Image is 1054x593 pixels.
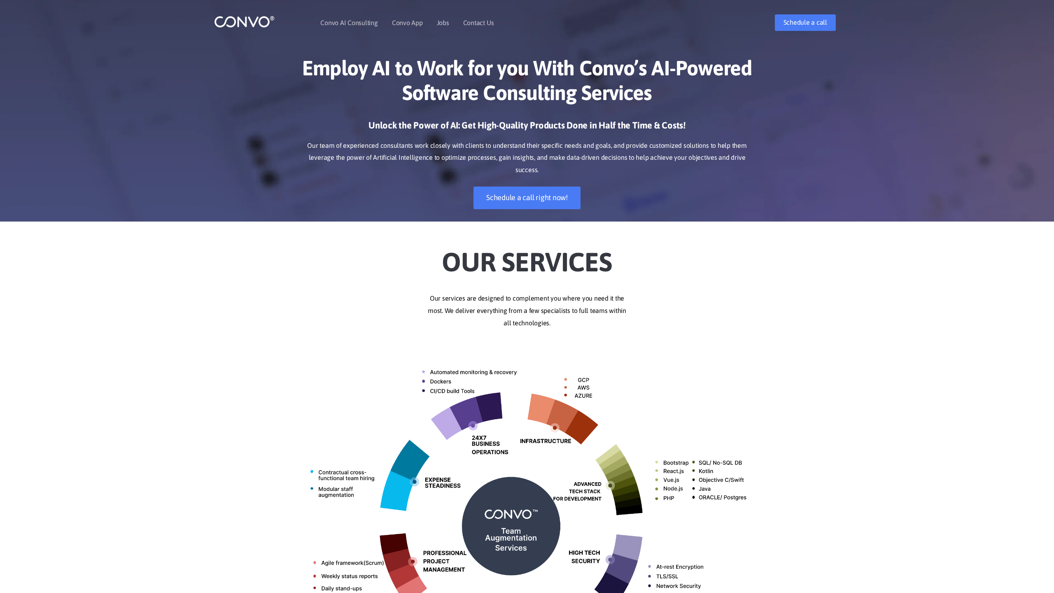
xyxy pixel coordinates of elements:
[298,140,756,177] p: Our team of experienced consultants work closely with clients to understand their specific needs ...
[298,56,756,111] h1: Employ AI to Work for you With Convo’s AI-Powered Software Consulting Services
[473,187,581,209] a: Schedule a call right now!
[298,292,756,329] p: Our services are designed to complement you where you need it the most. We deliver everything fro...
[392,19,423,26] a: Convo App
[320,19,378,26] a: Convo AI Consulting
[298,119,756,138] h3: Unlock the Power of AI: Get High-Quality Products Done in Half the Time & Costs!
[298,234,756,280] h2: Our Services
[437,19,449,26] a: Jobs
[775,14,836,31] a: Schedule a call
[214,15,275,28] img: logo_1.png
[463,19,494,26] a: Contact Us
